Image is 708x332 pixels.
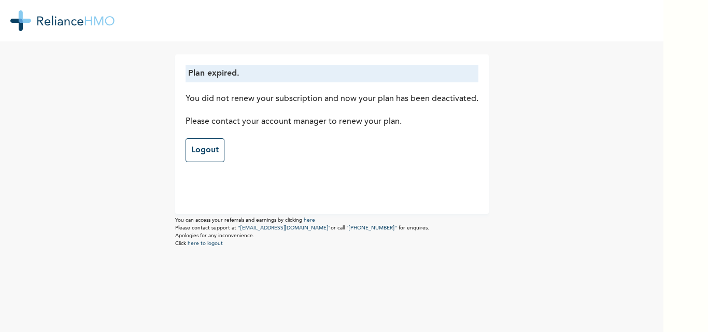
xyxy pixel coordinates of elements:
a: "[EMAIL_ADDRESS][DOMAIN_NAME]" [238,225,331,230]
a: Logout [186,138,224,162]
p: Please contact your account manager to renew your plan. [186,116,478,128]
p: You can access your referrals and earnings by clicking [175,216,489,224]
a: here to logout [188,241,223,246]
a: "[PHONE_NUMBER]" [346,225,397,230]
p: Please contact support at or call for enquires. Apologies for any inconvenience. [175,224,489,240]
p: Click [175,240,489,248]
p: Plan expired. [188,67,476,80]
img: RelianceHMO [10,10,115,31]
a: here [304,218,315,223]
p: You did not renew your subscription and now your plan has been deactivated. [186,93,478,105]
